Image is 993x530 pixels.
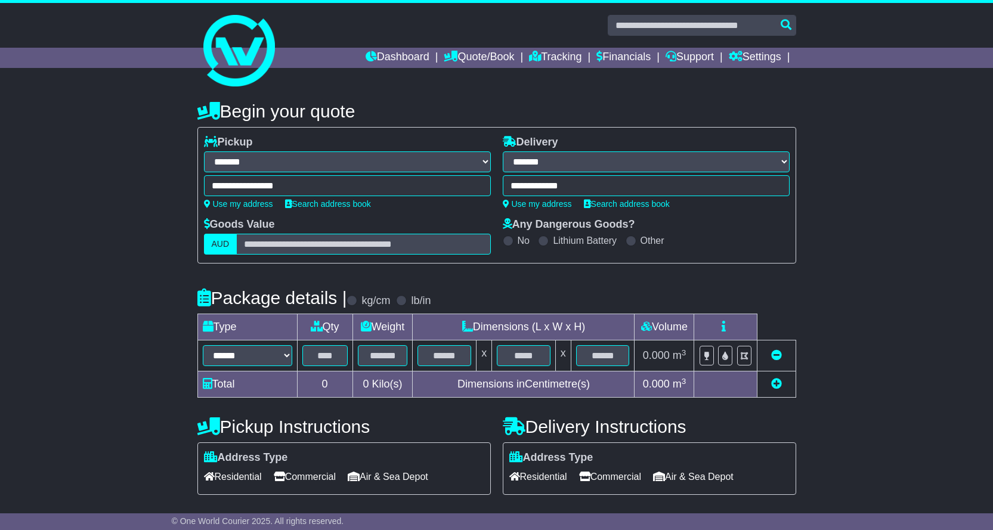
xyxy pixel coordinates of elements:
[413,371,635,398] td: Dimensions in Centimetre(s)
[197,101,796,121] h4: Begin your quote
[518,235,530,246] label: No
[197,314,297,340] td: Type
[503,136,558,149] label: Delivery
[204,136,253,149] label: Pickup
[204,234,237,255] label: AUD
[413,314,635,340] td: Dimensions (L x W x H)
[579,467,641,486] span: Commercial
[529,48,581,68] a: Tracking
[204,199,273,209] a: Use my address
[197,417,491,436] h4: Pickup Instructions
[172,516,344,526] span: © One World Courier 2025. All rights reserved.
[682,377,686,386] sup: 3
[197,371,297,398] td: Total
[204,451,288,464] label: Address Type
[444,48,514,68] a: Quote/Book
[274,467,336,486] span: Commercial
[509,451,593,464] label: Address Type
[643,378,670,390] span: 0.000
[509,467,567,486] span: Residential
[584,199,670,209] a: Search address book
[596,48,651,68] a: Financials
[285,199,371,209] a: Search address book
[635,314,694,340] td: Volume
[361,295,390,308] label: kg/cm
[771,349,782,361] a: Remove this item
[666,48,714,68] a: Support
[204,218,275,231] label: Goods Value
[477,340,492,371] td: x
[729,48,781,68] a: Settings
[363,378,369,390] span: 0
[682,348,686,357] sup: 3
[673,378,686,390] span: m
[297,371,352,398] td: 0
[503,199,572,209] a: Use my address
[553,235,617,246] label: Lithium Battery
[673,349,686,361] span: m
[352,371,413,398] td: Kilo(s)
[197,288,347,308] h4: Package details |
[204,467,262,486] span: Residential
[643,349,670,361] span: 0.000
[411,295,431,308] label: lb/in
[555,340,571,371] td: x
[348,467,428,486] span: Air & Sea Depot
[653,467,734,486] span: Air & Sea Depot
[366,48,429,68] a: Dashboard
[503,417,796,436] h4: Delivery Instructions
[771,378,782,390] a: Add new item
[503,218,635,231] label: Any Dangerous Goods?
[297,314,352,340] td: Qty
[641,235,664,246] label: Other
[352,314,413,340] td: Weight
